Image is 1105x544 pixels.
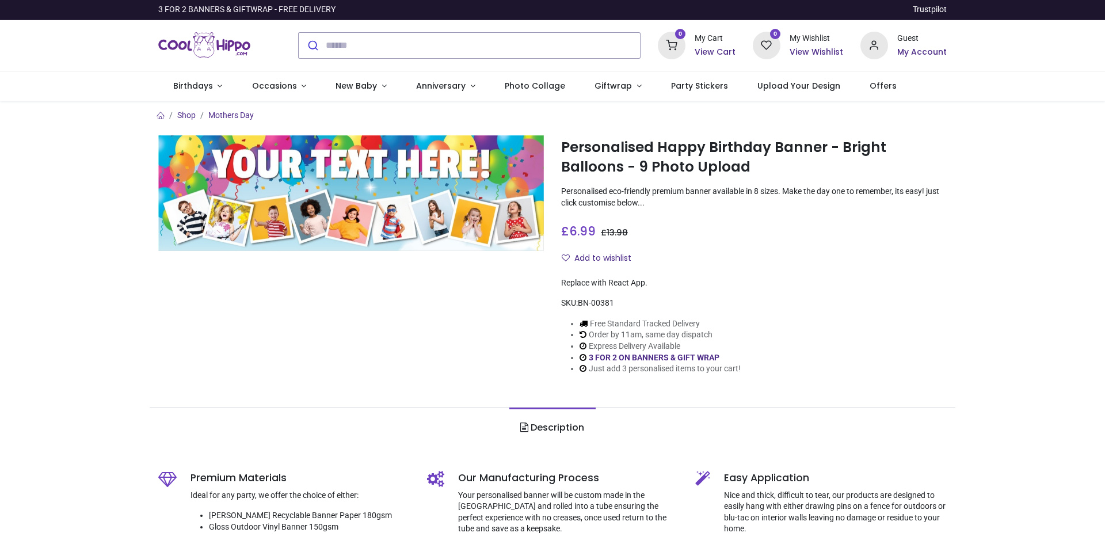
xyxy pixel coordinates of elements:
div: My Cart [695,33,736,44]
span: Offers [870,80,897,92]
span: £ [601,227,628,238]
a: 0 [658,40,685,49]
li: Order by 11am, same day dispatch [580,329,741,341]
span: 13.98 [607,227,628,238]
div: Guest [897,33,947,44]
a: 3 FOR 2 ON BANNERS & GIFT WRAP [589,353,719,362]
sup: 0 [770,29,781,40]
sup: 0 [675,29,686,40]
a: Anniversary [401,71,490,101]
a: My Account [897,47,947,58]
button: Add to wishlistAdd to wishlist [561,249,641,268]
span: Party Stickers [671,80,728,92]
li: Express Delivery Available [580,341,741,352]
span: Photo Collage [505,80,565,92]
a: Description [509,408,595,448]
a: View Wishlist [790,47,843,58]
p: Ideal for any party, we offer the choice of either: [190,490,410,501]
span: New Baby [336,80,377,92]
a: Birthdays [158,71,237,101]
a: View Cart [695,47,736,58]
div: My Wishlist [790,33,843,44]
h1: Personalised Happy Birthday Banner - Bright Balloons - 9 Photo Upload [561,138,947,177]
a: 0 [753,40,780,49]
li: Gloss Outdoor Vinyl Banner 150gsm [209,522,410,533]
a: Shop [177,111,196,120]
div: Replace with React App. [561,277,947,289]
p: Personalised eco-friendly premium banner available in 8 sizes. Make the day one to remember, its ... [561,186,947,208]
button: Submit [299,33,326,58]
span: BN-00381 [578,298,614,307]
a: Trustpilot [913,4,947,16]
a: New Baby [321,71,402,101]
i: Add to wishlist [562,254,570,262]
li: Just add 3 personalised items to your cart! [580,363,741,375]
a: Giftwrap [580,71,656,101]
h5: Easy Application [724,471,947,485]
img: Personalised Happy Birthday Banner - Bright Balloons - 9 Photo Upload [158,135,544,251]
span: Upload Your Design [757,80,840,92]
h5: Our Manufacturing Process [458,471,679,485]
p: Your personalised banner will be custom made in the [GEOGRAPHIC_DATA] and rolled into a tube ensu... [458,490,679,535]
span: Giftwrap [595,80,632,92]
h5: Premium Materials [190,471,410,485]
a: Logo of Cool Hippo [158,29,250,62]
a: Mothers Day [208,111,254,120]
span: Anniversary [416,80,466,92]
img: Cool Hippo [158,29,250,62]
p: Nice and thick, difficult to tear, our products are designed to easily hang with either drawing p... [724,490,947,535]
span: 6.99 [569,223,596,239]
span: Birthdays [173,80,213,92]
span: Occasions [252,80,297,92]
div: SKU: [561,298,947,309]
li: Free Standard Tracked Delivery [580,318,741,330]
span: £ [561,223,596,239]
div: 3 FOR 2 BANNERS & GIFTWRAP - FREE DELIVERY [158,4,336,16]
a: Occasions [237,71,321,101]
li: [PERSON_NAME] Recyclable Banner Paper 180gsm [209,510,410,522]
